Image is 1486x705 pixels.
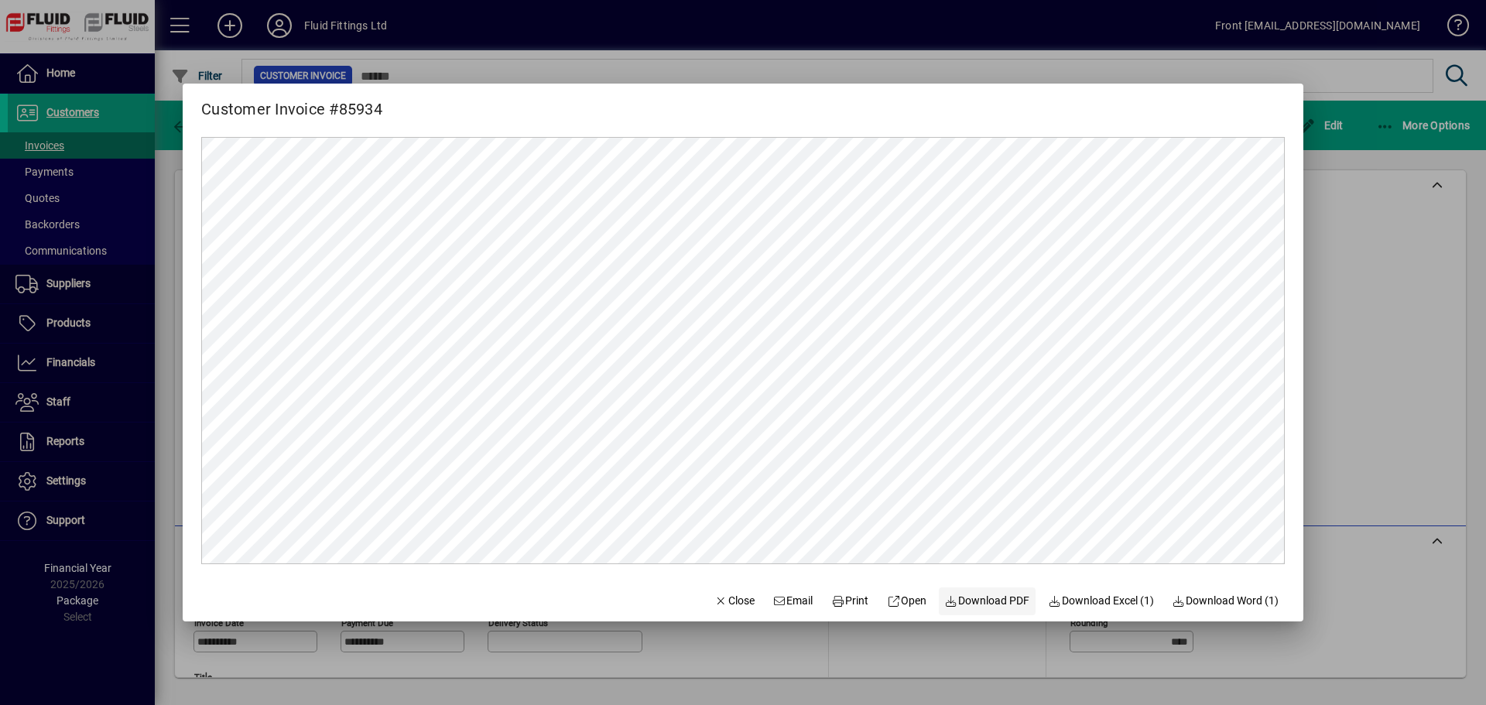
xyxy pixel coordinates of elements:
span: Download Word (1) [1173,593,1279,609]
button: Download Excel (1) [1042,587,1160,615]
span: Print [831,593,868,609]
h2: Customer Invoice #85934 [183,84,401,121]
span: Download PDF [945,593,1030,609]
button: Download Word (1) [1166,587,1286,615]
a: Download PDF [939,587,1036,615]
a: Open [881,587,933,615]
button: Email [767,587,820,615]
button: Close [708,587,761,615]
span: Open [887,593,926,609]
span: Download Excel (1) [1048,593,1154,609]
span: Email [773,593,813,609]
span: Close [714,593,755,609]
button: Print [825,587,875,615]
